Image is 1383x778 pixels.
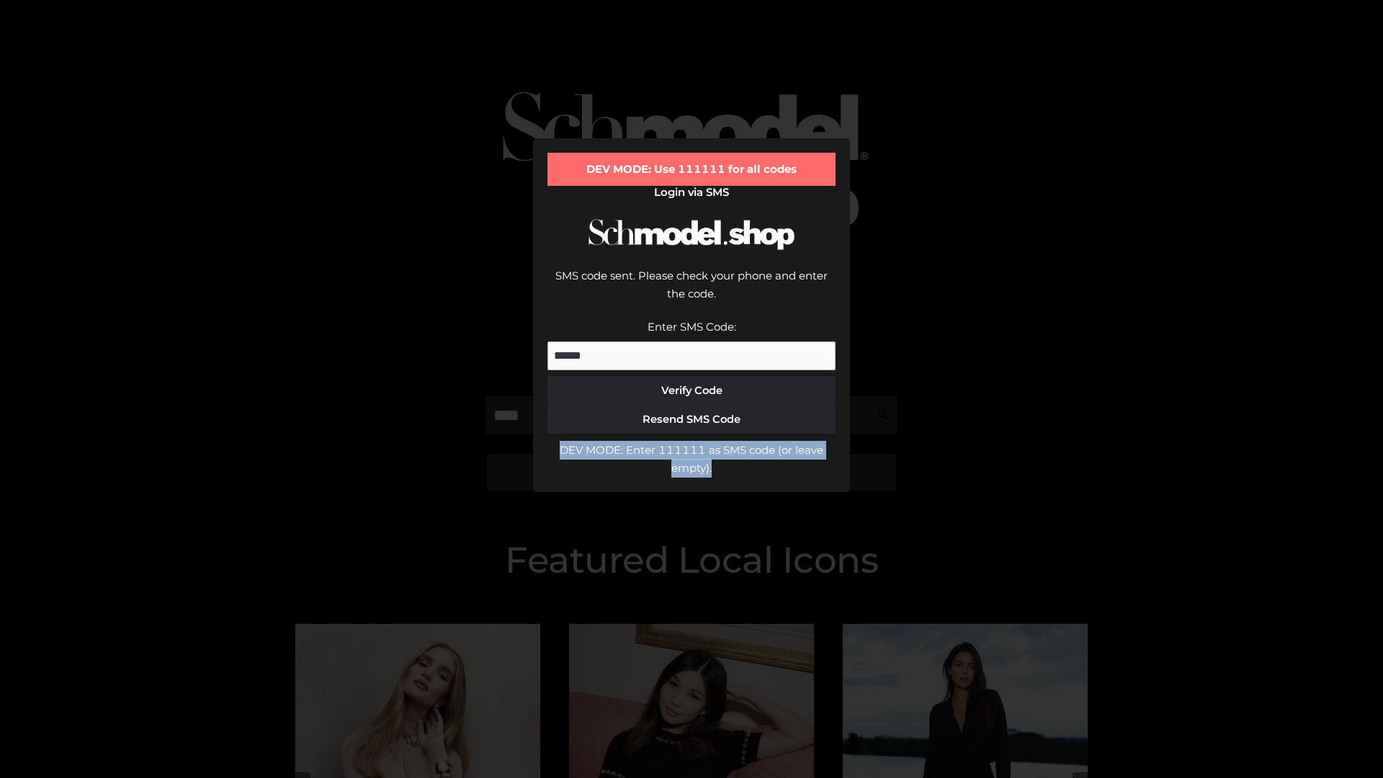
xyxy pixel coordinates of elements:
label: Enter SMS Code: [648,320,736,334]
div: DEV MODE: Use 111111 for all codes [547,153,836,186]
button: Resend SMS Code [547,405,836,434]
button: Verify Code [547,376,836,405]
h2: Login via SMS [547,186,836,199]
div: DEV MODE: Enter 111111 as SMS code (or leave empty). [547,441,836,478]
img: Schmodel Logo [583,206,800,263]
div: SMS code sent. Please check your phone and enter the code. [547,267,836,318]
